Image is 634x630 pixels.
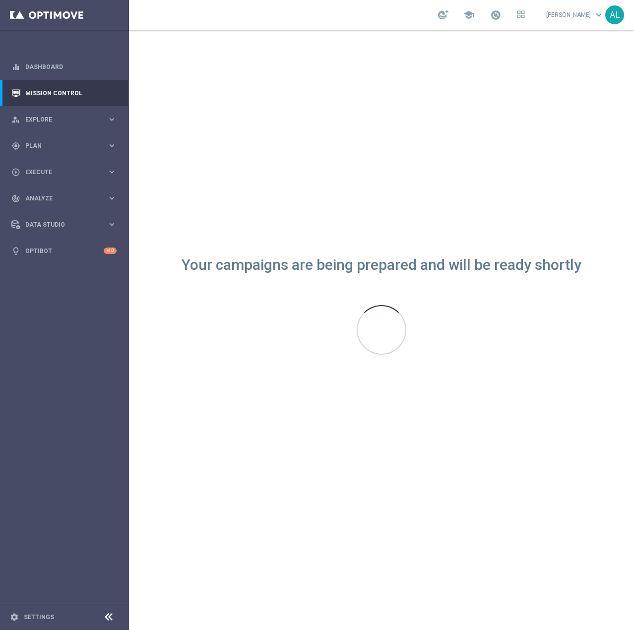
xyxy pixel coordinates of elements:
a: [PERSON_NAME]keyboard_arrow_down [545,7,605,22]
button: lightbulb Optibot +10 [11,247,117,255]
button: Mission Control [11,89,117,97]
div: Mission Control [11,80,117,106]
div: +10 [104,248,117,254]
i: keyboard_arrow_right [107,141,117,150]
span: Plan [25,143,107,149]
i: keyboard_arrow_right [107,193,117,203]
a: Settings [24,614,54,620]
span: Analyze [25,195,107,201]
a: Dashboard [25,54,117,80]
div: Your campaigns are being prepared and will be ready shortly [182,261,581,269]
i: keyboard_arrow_right [107,220,117,229]
button: track_changes Analyze keyboard_arrow_right [11,194,117,202]
span: Explore [25,117,107,123]
span: school [463,9,474,20]
span: keyboard_arrow_down [593,9,604,20]
a: Optibot [25,238,104,264]
i: play_circle_outline [11,168,20,177]
i: settings [10,613,19,622]
div: Optibot [11,238,117,264]
button: gps_fixed Plan keyboard_arrow_right [11,142,117,150]
i: keyboard_arrow_right [107,115,117,124]
button: person_search Explore keyboard_arrow_right [11,116,117,124]
a: Mission Control [25,80,117,106]
i: person_search [11,115,20,124]
div: AL [605,5,624,24]
i: gps_fixed [11,141,20,150]
div: Execute [11,168,107,177]
i: lightbulb [11,247,20,255]
div: Explore [11,115,107,124]
button: play_circle_outline Execute keyboard_arrow_right [11,168,117,176]
div: Data Studio [11,220,107,229]
span: Data Studio [25,222,107,228]
div: Plan [11,141,107,150]
div: Analyze [11,194,107,203]
span: Execute [25,169,107,175]
button: Data Studio keyboard_arrow_right [11,221,117,229]
div: Dashboard [11,54,117,80]
i: keyboard_arrow_right [107,167,117,177]
i: equalizer [11,63,20,71]
button: equalizer Dashboard [11,63,117,71]
i: track_changes [11,194,20,203]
